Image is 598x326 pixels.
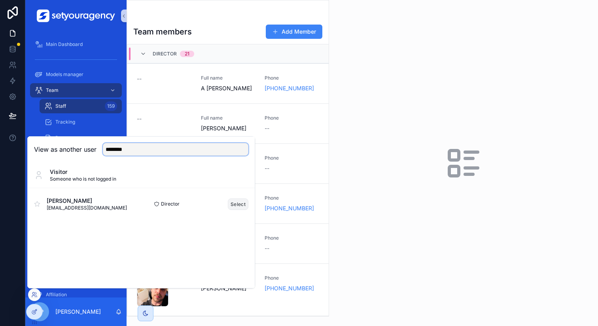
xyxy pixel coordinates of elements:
p: [PERSON_NAME] [55,308,101,316]
img: App logo [37,10,115,22]
h2: View as another user [34,145,97,154]
a: Staff159 [40,99,122,113]
a: --Full name[PERSON_NAME]Phone-- [127,103,329,143]
div: 21 [185,51,189,57]
a: Models manager [30,67,122,82]
span: Tracking [55,119,75,125]
span: Someone who is not logged in [50,176,116,182]
span: Visitor [50,168,116,176]
span: Staff [55,103,66,109]
a: [PHONE_NUMBER] [265,204,314,212]
span: -- [137,115,142,123]
span: Phone [265,195,319,201]
span: Director [161,201,180,207]
a: Affiliation [30,288,122,302]
a: [PHONE_NUMBER] [265,284,314,292]
span: [EMAIL_ADDRESS][DOMAIN_NAME] [47,205,127,211]
a: Payouts [40,131,122,145]
button: Select [228,198,248,210]
span: [PERSON_NAME] [201,124,255,132]
a: Main Dashboard [30,37,122,51]
span: A [PERSON_NAME] [201,84,255,92]
a: Full name[PERSON_NAME]Phone[PHONE_NUMBER] [127,263,329,318]
span: Phone [265,75,319,81]
span: -- [265,124,269,132]
a: Team [30,83,122,97]
span: -- [265,244,269,252]
a: --Full nameA [PERSON_NAME]Phone[PHONE_NUMBER] [127,63,329,103]
span: Phone [265,155,319,161]
span: Phone [265,235,319,241]
button: Add Member [266,25,322,39]
span: -- [137,75,142,83]
span: Team [46,87,59,93]
span: Director [153,51,177,57]
span: Models manager [46,71,83,78]
h1: Team members [133,26,192,37]
span: Phone [265,275,319,281]
span: Phone [265,115,319,121]
span: Payouts [55,135,74,141]
a: [PHONE_NUMBER] [265,84,314,92]
a: Tracking [40,115,122,129]
span: Full name [201,75,255,81]
div: 159 [105,101,117,111]
span: -- [265,164,269,172]
span: [PERSON_NAME] [201,284,255,292]
span: Affiliation [46,292,67,298]
div: scrollable content [25,32,127,297]
span: Full name [201,115,255,121]
span: Main Dashboard [46,41,83,48]
span: [PERSON_NAME] [47,197,127,205]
